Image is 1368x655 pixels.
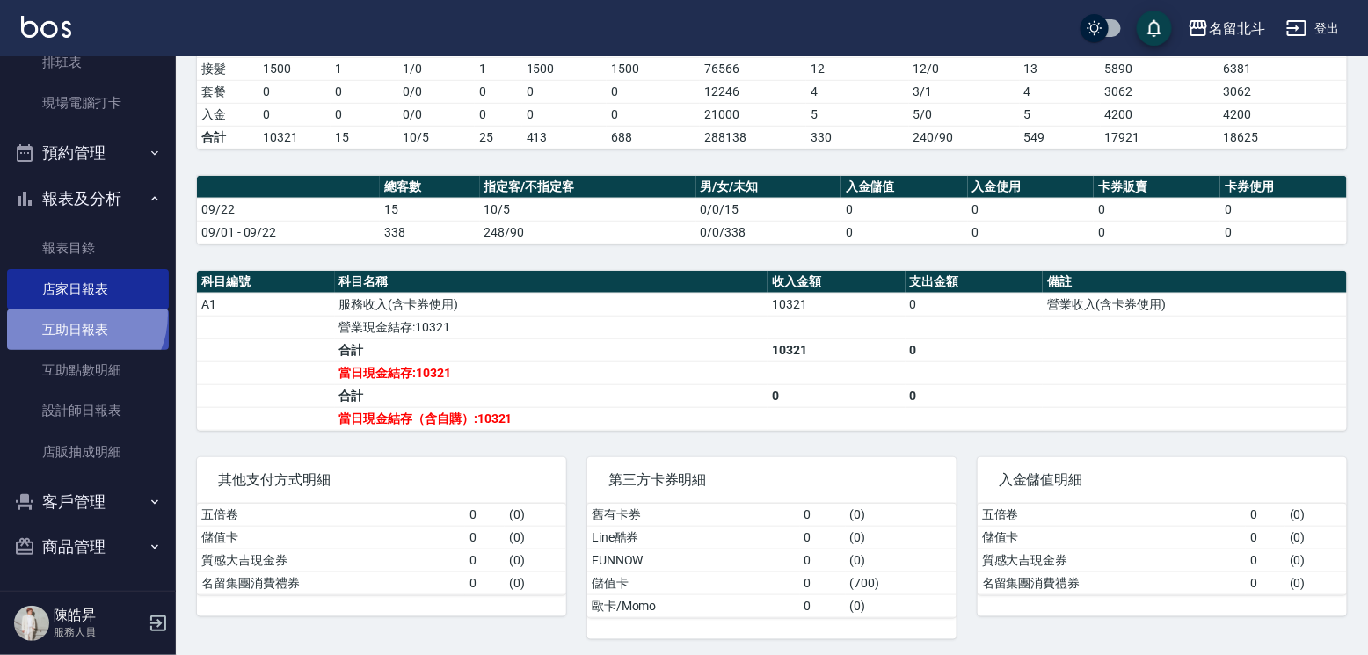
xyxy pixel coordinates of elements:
[399,80,476,103] td: 0 / 0
[806,126,909,149] td: 330
[1285,571,1347,594] td: ( 0 )
[978,504,1347,595] table: a dense table
[587,504,957,618] table: a dense table
[968,176,1095,199] th: 入金使用
[335,361,768,384] td: 當日現金結存:10321
[978,504,1246,527] td: 五倍卷
[258,80,331,103] td: 0
[906,338,1044,361] td: 0
[505,526,566,549] td: ( 0 )
[1043,271,1347,294] th: 備註
[7,228,169,268] a: 報表目錄
[331,80,399,103] td: 0
[197,293,335,316] td: A1
[331,103,399,126] td: 0
[700,57,806,80] td: 76566
[906,384,1044,407] td: 0
[978,526,1246,549] td: 儲值卡
[1246,549,1285,571] td: 0
[7,479,169,525] button: 客戶管理
[696,221,841,244] td: 0/0/338
[197,571,465,594] td: 名留集團消費禮券
[197,504,566,595] table: a dense table
[846,526,957,549] td: ( 0 )
[1219,126,1347,149] td: 18625
[846,549,957,571] td: ( 0 )
[800,594,846,617] td: 0
[768,271,906,294] th: 收入金額
[1043,293,1347,316] td: 營業收入(含卡券使用)
[607,80,700,103] td: 0
[768,293,906,316] td: 10321
[1246,504,1285,527] td: 0
[480,176,696,199] th: 指定客/不指定客
[607,126,700,149] td: 688
[335,384,768,407] td: 合計
[197,271,335,294] th: 科目編號
[909,57,1020,80] td: 12 / 0
[806,103,909,126] td: 5
[335,407,768,430] td: 當日現金結存（含自購）:10321
[968,221,1095,244] td: 0
[841,221,968,244] td: 0
[197,176,1347,244] table: a dense table
[587,594,800,617] td: 歐卡/Momo
[335,271,768,294] th: 科目名稱
[1094,198,1220,221] td: 0
[1101,57,1219,80] td: 5890
[7,42,169,83] a: 排班表
[906,271,1044,294] th: 支出金額
[978,571,1246,594] td: 名留集團消費禮券
[335,316,768,338] td: 營業現金結存:10321
[7,269,169,309] a: 店家日報表
[522,126,607,149] td: 413
[768,338,906,361] td: 10321
[696,176,841,199] th: 男/女/未知
[399,126,476,149] td: 10/5
[608,471,935,489] span: 第三方卡券明細
[380,198,479,221] td: 15
[800,504,846,527] td: 0
[505,549,566,571] td: ( 0 )
[54,607,143,624] h5: 陳皓昇
[587,504,800,527] td: 舊有卡券
[1285,549,1347,571] td: ( 0 )
[1094,221,1220,244] td: 0
[1220,198,1347,221] td: 0
[1020,103,1101,126] td: 5
[7,130,169,176] button: 預約管理
[968,198,1095,221] td: 0
[587,571,800,594] td: 儲值卡
[1220,221,1347,244] td: 0
[399,103,476,126] td: 0 / 0
[1279,12,1347,45] button: 登出
[1285,504,1347,527] td: ( 0 )
[800,526,846,549] td: 0
[380,176,479,199] th: 總客數
[1219,103,1347,126] td: 4200
[522,80,607,103] td: 0
[258,57,331,80] td: 1500
[331,126,399,149] td: 15
[7,309,169,350] a: 互助日報表
[475,103,521,126] td: 0
[587,549,800,571] td: FUNNOW
[909,103,1020,126] td: 5 / 0
[197,198,380,221] td: 09/22
[197,57,258,80] td: 接髮
[841,176,968,199] th: 入金儲值
[846,504,957,527] td: ( 0 )
[465,504,505,527] td: 0
[1220,176,1347,199] th: 卡券使用
[7,350,169,390] a: 互助點數明細
[197,80,258,103] td: 套餐
[331,57,399,80] td: 1
[800,571,846,594] td: 0
[806,57,909,80] td: 12
[480,221,696,244] td: 248/90
[909,126,1020,149] td: 240/90
[846,571,957,594] td: ( 700 )
[505,571,566,594] td: ( 0 )
[218,471,545,489] span: 其他支付方式明細
[700,103,806,126] td: 21000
